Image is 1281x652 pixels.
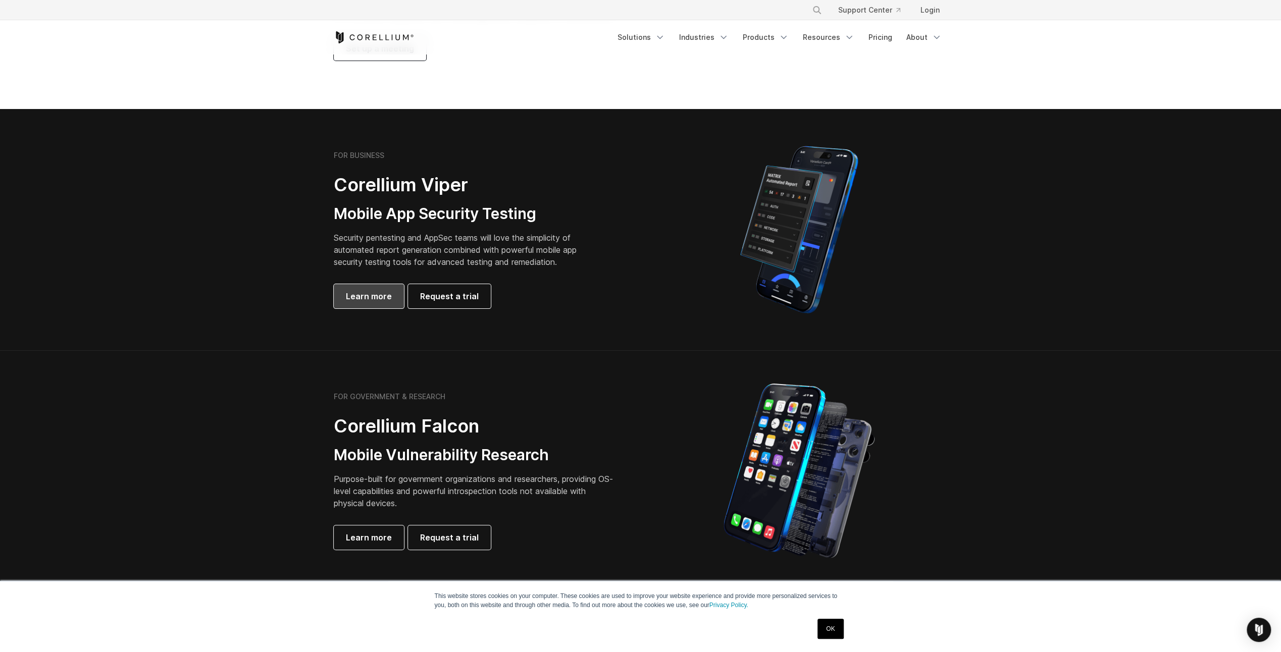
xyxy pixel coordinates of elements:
span: Request a trial [420,531,479,544]
h3: Mobile Vulnerability Research [334,446,617,465]
a: Login [912,1,948,19]
p: Purpose-built for government organizations and researchers, providing OS-level capabilities and p... [334,473,617,509]
a: Corellium Home [334,31,414,43]
a: Privacy Policy. [709,602,748,609]
span: Learn more [346,290,392,302]
h6: FOR GOVERNMENT & RESEARCH [334,392,445,401]
a: Industries [673,28,735,46]
a: Support Center [830,1,908,19]
img: Corellium MATRIX automated report on iPhone showing app vulnerability test results across securit... [723,141,875,318]
div: Open Intercom Messenger [1247,618,1271,642]
a: Request a trial [408,284,491,308]
a: OK [817,619,843,639]
a: Learn more [334,284,404,308]
button: Search [808,1,826,19]
div: Navigation Menu [611,28,948,46]
h6: FOR BUSINESS [334,151,384,160]
a: Products [737,28,795,46]
img: iPhone model separated into the mechanics used to build the physical device. [723,383,875,559]
a: Solutions [611,28,671,46]
h2: Corellium Falcon [334,415,617,438]
a: About [900,28,948,46]
h3: Mobile App Security Testing [334,204,592,224]
span: Request a trial [420,290,479,302]
h2: Corellium Viper [334,174,592,196]
p: This website stores cookies on your computer. These cookies are used to improve your website expe... [435,591,847,610]
a: Resources [797,28,860,46]
div: Navigation Menu [800,1,948,19]
a: Pricing [862,28,898,46]
a: Learn more [334,525,404,550]
p: Security pentesting and AppSec teams will love the simplicity of automated report generation comb... [334,232,592,268]
a: Request a trial [408,525,491,550]
span: Learn more [346,531,392,544]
